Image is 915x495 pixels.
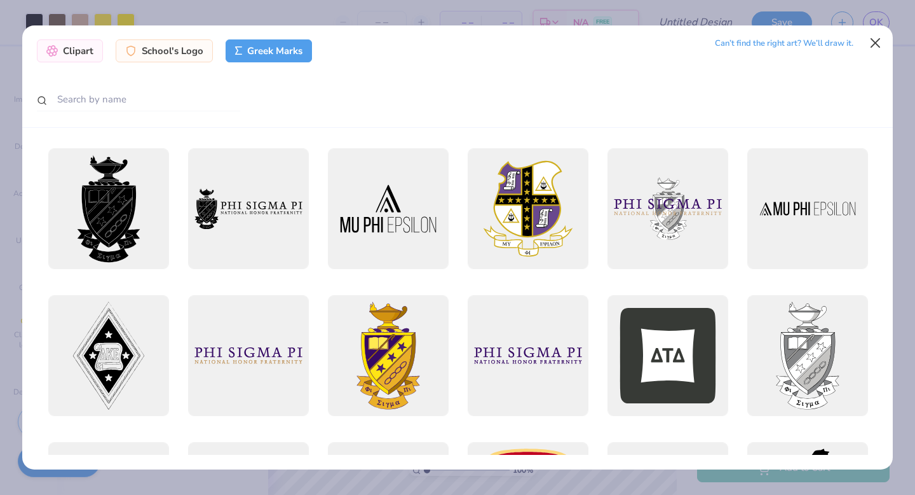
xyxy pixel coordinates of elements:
[715,32,853,55] div: Can’t find the right art? We’ll draw it.
[37,39,103,62] div: Clipart
[864,31,888,55] button: Close
[226,39,313,62] div: Greek Marks
[116,39,213,62] div: School's Logo
[37,88,240,111] input: Search by name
